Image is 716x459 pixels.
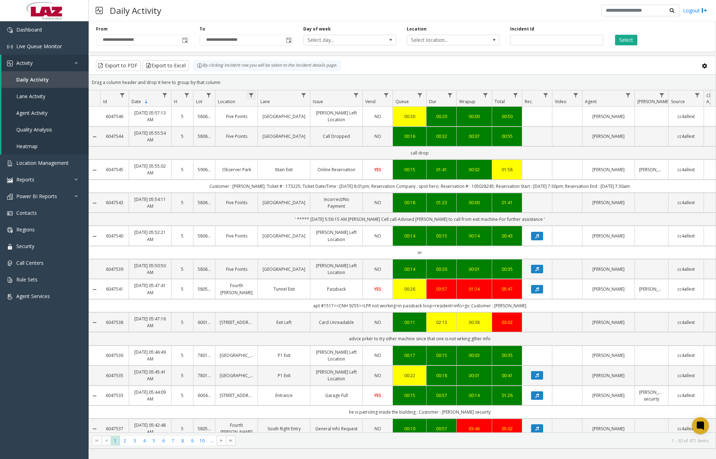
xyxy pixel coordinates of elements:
[701,7,707,14] img: logout
[431,266,452,273] a: 00:20
[198,286,211,292] a: 580542
[262,113,306,120] a: [GEOGRAPHIC_DATA]
[220,166,253,173] a: Observer Park
[639,286,664,292] a: [PERSON_NAME]
[496,286,518,292] a: 05:47
[7,244,13,250] img: 'icon'
[496,392,518,399] a: 01:26
[262,352,306,359] a: P1 Exit
[461,133,487,140] a: 00:07
[683,7,707,14] a: Logout
[16,60,33,66] span: Activity
[176,425,189,432] a: 5
[397,319,422,326] a: 00:11
[673,233,699,239] a: cc4allext
[496,372,518,379] a: 00:41
[105,133,124,140] a: 6047544
[367,352,388,359] a: NO
[587,352,630,359] a: [PERSON_NAME]
[315,229,358,242] a: [PERSON_NAME] Left Location
[374,167,381,173] span: YES
[7,27,13,33] img: 'icon'
[397,199,422,206] a: 00:18
[262,199,306,206] a: [GEOGRAPHIC_DATA]
[367,166,388,173] a: YES
[133,163,167,176] a: [DATE] 05:55:02 AM
[198,133,211,140] a: 580638
[461,166,487,173] a: 00:02
[181,35,188,45] span: Toggle popup
[176,113,189,120] a: 5
[142,60,189,71] button: Export to Excel
[198,266,211,273] a: 580638
[397,392,422,399] div: 00:15
[176,319,189,326] a: 5
[673,266,699,273] a: cc4allext
[198,425,211,432] a: 580542
[176,352,189,359] a: 5
[220,282,253,296] a: Fourth [PERSON_NAME]
[673,286,699,292] a: cc4allext
[89,167,100,173] a: Collapse Details
[431,392,452,399] a: 00:57
[496,319,518,326] a: 03:02
[587,286,630,292] a: [PERSON_NAME]
[133,315,167,329] a: [DATE] 05:47:16 AM
[105,233,124,239] a: 6047540
[133,229,167,242] a: [DATE] 05:52:21 AM
[7,194,13,200] img: 'icon'
[639,389,664,402] a: [PERSON_NAME] secuirty
[673,166,699,173] a: cc4allext
[587,113,630,120] a: [PERSON_NAME]
[461,286,487,292] a: 01:24
[397,286,422,292] div: 00:26
[431,133,452,140] div: 00:32
[1,105,89,121] a: Agent Activity
[284,35,292,45] span: Toggle popup
[431,199,452,206] a: 01:23
[397,352,422,359] a: 00:17
[496,199,518,206] div: 01:41
[89,393,100,399] a: Collapse Details
[105,392,124,399] a: 6047533
[510,26,534,32] label: Incident Id
[431,113,452,120] div: 00:20
[176,199,189,206] a: 5
[461,199,487,206] a: 00:00
[367,113,388,120] a: NO
[262,266,306,273] a: [GEOGRAPHIC_DATA]
[96,2,103,19] img: pageIcon
[176,372,189,379] a: 5
[374,392,381,398] span: YES
[315,349,358,362] a: [PERSON_NAME] Left Location
[367,233,388,239] a: NO
[89,287,100,292] a: Collapse Details
[397,233,422,239] div: 00:14
[16,209,37,216] span: Contacts
[105,352,124,359] a: 6047536
[182,90,192,100] a: H Filter Menu
[105,286,124,292] a: 6047541
[198,319,211,326] a: 600125
[176,166,189,173] a: 5
[496,166,518,173] a: 01:58
[204,90,214,100] a: Lot Filter Menu
[176,266,189,273] a: 5
[105,199,124,206] a: 6047543
[496,352,518,359] div: 00:35
[262,286,306,292] a: Tunnel Exit
[431,352,452,359] a: 00:15
[587,199,630,206] a: [PERSON_NAME]
[541,90,551,100] a: Rec. Filter Menu
[673,113,699,120] a: cc4allext
[415,90,425,100] a: Queue Filter Menu
[198,166,211,173] a: 590652
[367,286,388,292] a: YES
[315,133,358,140] a: Call Dropped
